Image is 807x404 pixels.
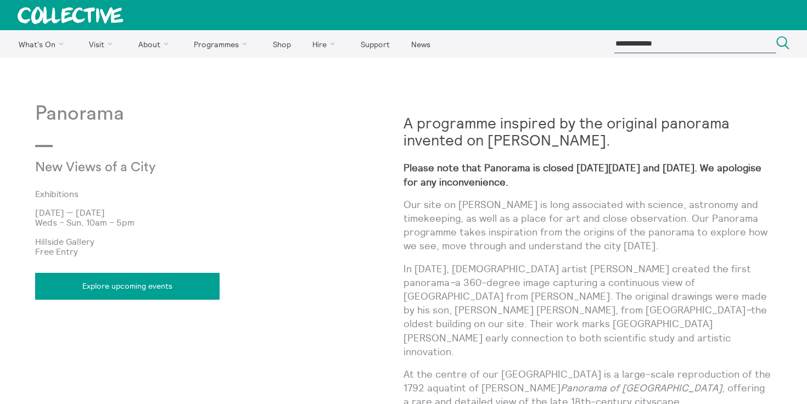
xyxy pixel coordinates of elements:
em: Panorama of [GEOGRAPHIC_DATA] [561,381,722,394]
p: New Views of a City [35,160,281,176]
em: – [746,304,751,316]
a: About [128,30,182,58]
a: Exhibitions [35,189,386,199]
p: Panorama [35,103,403,125]
a: Programmes [184,30,261,58]
p: Free Entry [35,246,403,256]
p: Hillside Gallery [35,237,403,246]
a: Explore upcoming events [35,273,220,299]
em: – [450,276,455,289]
a: Visit [80,30,127,58]
p: Our site on [PERSON_NAME] is long associated with science, astronomy and timekeeping, as well as ... [403,198,772,253]
a: Support [351,30,399,58]
strong: Please note that Panorama is closed [DATE][DATE] and [DATE]. We apologise for any inconvenience. [403,161,761,188]
p: Weds – Sun, 10am – 5pm [35,217,403,227]
a: Hire [303,30,349,58]
a: News [401,30,440,58]
p: In [DATE], [DEMOGRAPHIC_DATA] artist [PERSON_NAME] created the first panorama a 360-degree image ... [403,262,772,358]
p: [DATE] — [DATE] [35,207,403,217]
a: What's On [9,30,77,58]
a: Shop [263,30,300,58]
strong: A programme inspired by the original panorama invented on [PERSON_NAME]. [403,114,730,149]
